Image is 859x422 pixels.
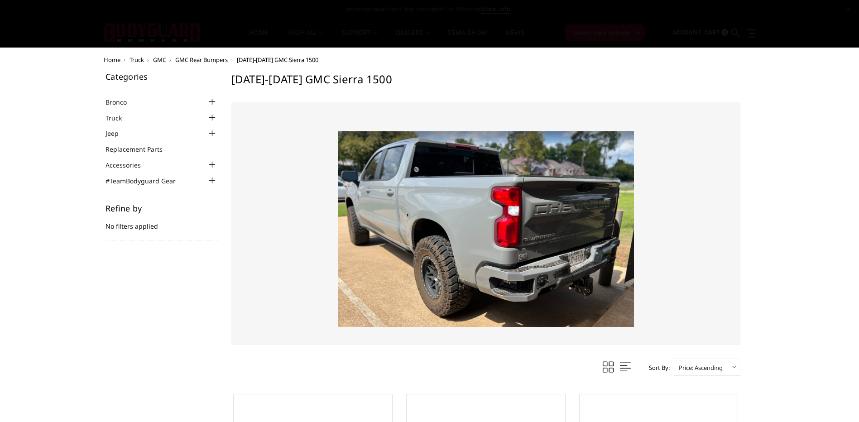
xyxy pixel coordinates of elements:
span: Cart [705,28,720,36]
a: Account [672,20,701,45]
a: GMC [153,56,166,64]
span: Select Your Vehicle [573,28,630,38]
a: Truck [130,56,144,64]
a: Support [342,29,378,47]
span: Account [672,28,701,36]
span: [DATE]-[DATE] GMC Sierra 1500 [237,56,318,64]
a: Jeep [106,129,130,138]
a: SEMA Show [448,29,487,47]
h1: [DATE]-[DATE] GMC Sierra 1500 [231,72,740,93]
img: BODYGUARD BUMPERS [104,23,201,42]
img: 22-24-chevy-1500-freedom-rear.png [338,131,634,327]
button: Select Your Vehicle [565,24,645,41]
label: Sort By: [644,361,670,374]
a: #TeamBodyguard Gear [106,176,187,186]
a: Truck [106,113,133,123]
span: ▾ [637,28,640,37]
a: Home [249,29,269,47]
h5: Refine by [106,204,218,212]
a: shop all [287,29,324,47]
a: Accessories [106,160,152,170]
h5: Categories [106,72,218,81]
span: 0 [721,29,728,36]
div: No filters applied [106,204,218,240]
a: Replacement Parts [106,144,174,154]
a: More Info [480,5,510,14]
a: Home [104,56,120,64]
a: News [505,29,524,47]
a: Dealers [396,29,430,47]
a: Cart 0 [705,20,728,45]
a: Bronco [106,97,138,107]
a: GMC Rear Bumpers [175,56,228,64]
